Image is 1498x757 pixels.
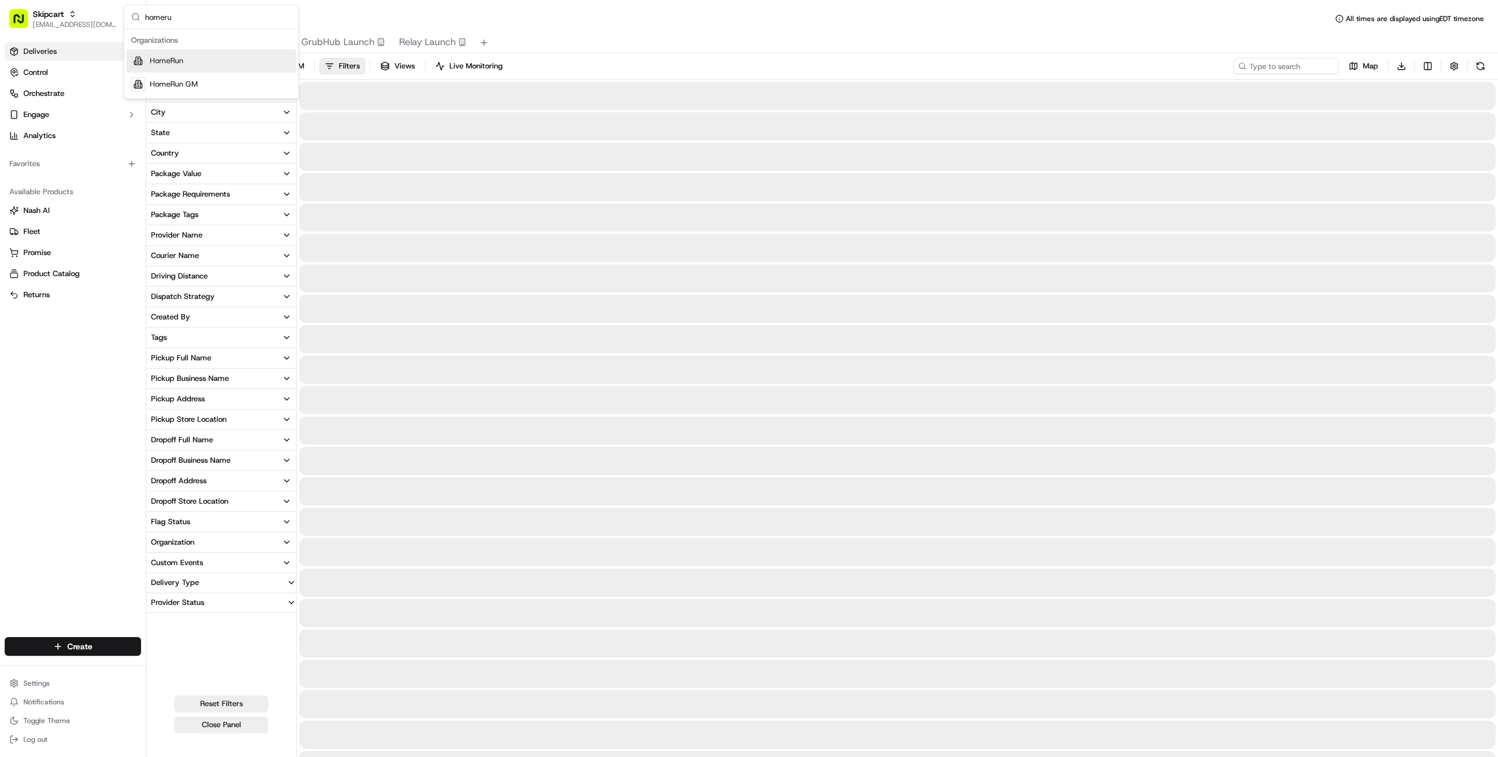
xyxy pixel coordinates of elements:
[151,455,231,466] div: Dropoff Business Name
[12,112,33,133] img: 1736555255976-a54dd68f-1ca7-489b-9aae-adbdc363a1c4
[151,312,190,322] div: Created By
[1363,61,1378,71] span: Map
[151,414,226,425] div: Pickup Store Location
[146,512,296,532] button: Flag Status
[5,675,141,691] button: Settings
[181,150,213,164] button: See all
[1234,58,1339,74] input: Type to search
[151,558,203,568] div: Custom Events
[111,261,188,273] span: API Documentation
[12,263,21,272] div: 📗
[23,214,33,223] img: 1736555255976-a54dd68f-1ca7-489b-9aae-adbdc363a1c4
[9,226,136,237] a: Fleet
[151,189,230,199] div: Package Requirements
[199,115,213,129] button: Start new chat
[33,20,116,29] button: [EMAIL_ADDRESS][DOMAIN_NAME]
[1344,58,1383,74] button: Map
[5,84,141,103] button: Orchestrate
[146,410,296,429] button: Pickup Store Location
[146,225,296,245] button: Provider Name
[174,717,268,733] button: Close Panel
[23,269,80,279] span: Product Catalog
[9,247,136,258] a: Promise
[5,222,141,241] button: Fleet
[151,250,199,261] div: Courier Name
[36,213,95,222] span: [PERSON_NAME]
[146,246,296,266] button: Courier Name
[5,713,141,729] button: Toggle Theme
[12,202,30,221] img: Farooq Akhtar
[5,694,141,710] button: Notifications
[146,532,296,552] button: Organization
[23,182,33,191] img: 1736555255976-a54dd68f-1ca7-489b-9aae-adbdc363a1c4
[23,290,50,300] span: Returns
[5,126,141,145] a: Analytics
[146,205,296,225] button: Package Tags
[23,697,64,707] span: Notifications
[151,373,229,384] div: Pickup Business Name
[146,389,296,409] button: Pickup Address
[5,201,141,220] button: Nash AI
[23,247,51,258] span: Promise
[145,5,291,29] input: Search...
[449,61,503,71] span: Live Monitoring
[151,107,166,118] div: City
[7,257,94,278] a: 📗Knowledge Base
[12,47,213,66] p: Welcome 👋
[394,61,415,71] span: Views
[146,348,296,368] button: Pickup Full Name
[146,164,296,184] button: Package Value
[99,263,108,272] div: 💻
[23,261,90,273] span: Knowledge Base
[53,112,192,123] div: Start new chat
[430,58,508,74] button: Live Monitoring
[23,130,56,141] span: Analytics
[5,154,141,173] div: Favorites
[23,46,57,57] span: Deliveries
[53,123,161,133] div: We're available if you need us!
[23,735,47,744] span: Log out
[151,291,215,302] div: Dispatch Strategy
[151,209,198,220] div: Package Tags
[174,696,268,712] button: Reset Filters
[146,593,296,612] button: Provider Status
[151,230,202,240] div: Provider Name
[5,183,141,201] div: Available Products
[5,63,141,82] button: Control
[104,213,128,222] span: [DATE]
[146,491,296,511] button: Dropoff Store Location
[1346,14,1484,23] span: All times are displayed using EDT timezone
[146,143,296,163] button: Country
[146,287,296,307] button: Dispatch Strategy
[151,394,205,404] div: Pickup Address
[146,471,296,491] button: Dropoff Address
[151,537,194,548] div: Organization
[146,573,296,592] button: Delivery Type
[94,257,193,278] a: 💻API Documentation
[375,58,420,74] button: Views
[97,213,101,222] span: •
[151,128,170,138] div: State
[146,184,296,204] button: Package Requirements
[146,597,209,608] div: Provider Status
[9,205,136,216] a: Nash AI
[12,170,30,189] img: Farooq Akhtar
[33,8,64,20] button: Skipcart
[146,102,296,122] button: City
[83,290,142,299] a: Powered byPylon
[97,181,101,191] span: •
[150,56,183,66] span: HomeRun
[5,105,141,124] button: Engage
[151,353,211,363] div: Pickup Full Name
[104,181,128,191] span: [DATE]
[67,641,92,652] span: Create
[399,35,456,49] span: Relay Launch
[12,12,35,35] img: Nash
[301,35,374,49] span: GrubHub Launch
[5,42,141,61] a: Deliveries
[319,58,365,74] button: Filters
[146,266,296,286] button: Driving Distance
[146,123,296,143] button: State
